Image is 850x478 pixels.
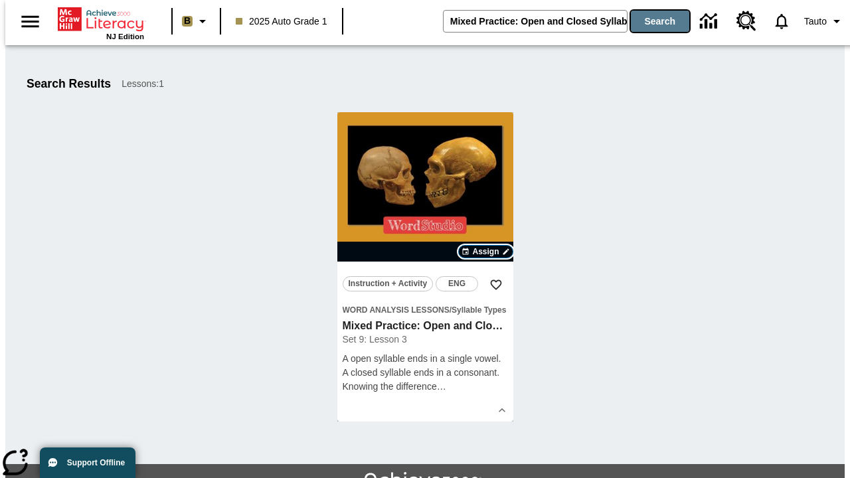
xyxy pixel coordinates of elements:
span: 2025 Auto Grade 1 [236,15,327,29]
span: Lessons : 1 [122,77,164,91]
button: Profile/Settings [799,9,850,33]
span: Support Offline [67,458,125,467]
a: Notifications [764,4,799,39]
h1: Search Results [27,77,111,91]
span: e [432,381,437,392]
button: Support Offline [40,447,135,478]
span: Assign [472,246,499,258]
span: B [184,13,191,29]
span: … [437,381,446,392]
button: Add to Favorites [484,273,508,297]
span: Topic: Word Analysis Lessons/Syllable Types [343,303,508,317]
span: Syllable Types [452,305,506,315]
button: Show Details [492,400,512,420]
span: Word Analysis Lessons [343,305,450,315]
span: NJ Edition [106,33,144,40]
h3: Mixed Practice: Open and Closed Syllables [343,319,508,333]
a: Home [58,6,144,33]
div: lesson details [337,112,513,422]
div: Home [58,5,144,40]
button: Instruction + Activity [343,276,434,291]
a: Resource Center, Will open in new tab [728,3,764,39]
span: ENG [448,277,466,291]
div: A open syllable ends in a single vowel. A closed syllable ends in a consonant. Knowing the differenc [343,352,508,394]
button: Assign Choose Dates [458,245,513,258]
span: Tauto [804,15,827,29]
span: / [450,305,452,315]
input: search field [444,11,627,32]
button: Search [631,11,689,32]
button: Boost Class color is light brown. Change class color [177,9,216,33]
span: Instruction + Activity [349,277,428,291]
a: Data Center [692,3,728,40]
button: Open side menu [11,2,50,41]
button: ENG [436,276,478,291]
